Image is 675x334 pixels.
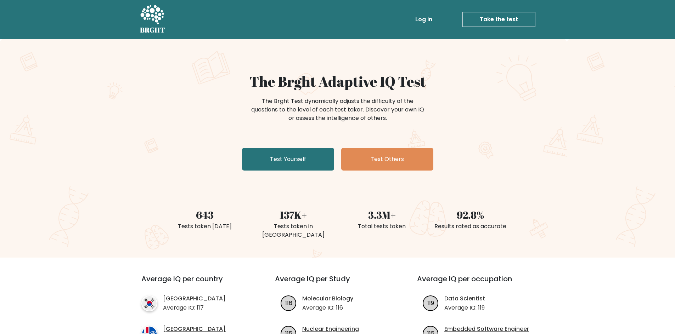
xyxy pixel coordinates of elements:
[412,12,435,27] a: Log in
[165,207,245,222] div: 643
[141,295,157,311] img: country
[444,294,485,303] a: Data Scientist
[163,294,226,303] a: [GEOGRAPHIC_DATA]
[253,207,333,222] div: 137K+
[302,304,353,312] p: Average IQ: 116
[275,275,400,292] h3: Average IQ per Study
[342,207,422,222] div: 3.3M+
[444,304,485,312] p: Average IQ: 119
[165,222,245,231] div: Tests taken [DATE]
[431,207,511,222] div: 92.8%
[163,304,226,312] p: Average IQ: 117
[253,222,333,239] div: Tests taken in [GEOGRAPHIC_DATA]
[165,73,511,90] h1: The Brght Adaptive IQ Test
[242,148,334,171] a: Test Yourself
[285,299,292,307] text: 116
[342,222,422,231] div: Total tests taken
[140,26,165,34] h5: BRGHT
[341,148,433,171] a: Test Others
[141,275,249,292] h3: Average IQ per country
[140,3,165,36] a: BRGHT
[417,275,542,292] h3: Average IQ per occupation
[302,325,359,333] a: Nuclear Engineering
[163,325,226,333] a: [GEOGRAPHIC_DATA]
[427,299,434,307] text: 119
[302,294,353,303] a: Molecular Biology
[249,97,426,122] div: The Brght Test dynamically adjusts the difficulty of the questions to the level of each test take...
[431,222,511,231] div: Results rated as accurate
[462,12,535,27] a: Take the test
[444,325,529,333] a: Embedded Software Engineer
